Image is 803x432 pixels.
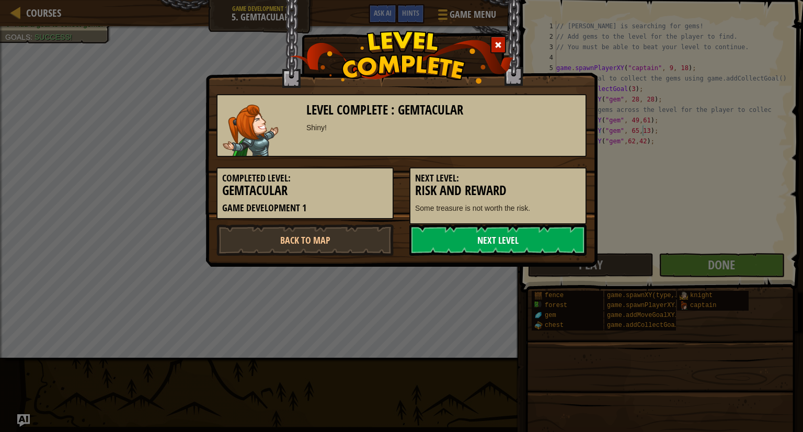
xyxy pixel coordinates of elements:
h3: Risk and Reward [415,184,581,198]
h5: Completed Level: [222,173,388,184]
div: Shiny! [306,122,581,133]
img: captain.png [223,105,279,156]
h3: Gemtacular [222,184,388,198]
h5: Game Development 1 [222,203,388,213]
h5: Next Level: [415,173,581,184]
a: Back to Map [216,224,394,256]
p: Some treasure is not worth the risk. [415,203,581,213]
img: level_complete.png [290,31,514,84]
a: Next Level [409,224,587,256]
h3: Level Complete : Gemtacular [306,103,581,117]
